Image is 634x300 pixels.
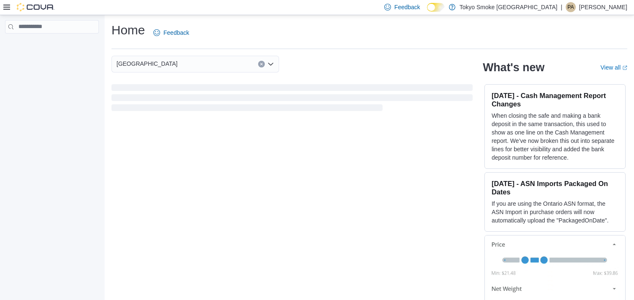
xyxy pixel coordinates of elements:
[483,61,544,74] h2: What's new
[394,3,420,11] span: Feedback
[492,111,618,162] p: When closing the safe and making a bank deposit in the same transaction, this used to show as one...
[492,179,618,196] h3: [DATE] - ASN Imports Packaged On Dates
[116,59,178,69] span: [GEOGRAPHIC_DATA]
[492,91,618,108] h3: [DATE] - Cash Management Report Changes
[460,2,558,12] p: Tokyo Smoke [GEOGRAPHIC_DATA]
[566,2,576,12] div: Phoebe Andreason
[561,2,562,12] p: |
[622,65,627,70] svg: External link
[492,199,618,225] p: If you are using the Ontario ASN format, the ASN Import in purchase orders will now automatically...
[17,3,54,11] img: Cova
[267,61,274,67] button: Open list of options
[111,22,145,39] h1: Home
[600,64,627,71] a: View allExternal link
[579,2,627,12] p: [PERSON_NAME]
[258,61,265,67] button: Clear input
[150,24,192,41] a: Feedback
[567,2,574,12] span: PA
[5,35,99,55] nav: Complex example
[111,86,473,113] span: Loading
[427,3,445,12] input: Dark Mode
[163,28,189,37] span: Feedback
